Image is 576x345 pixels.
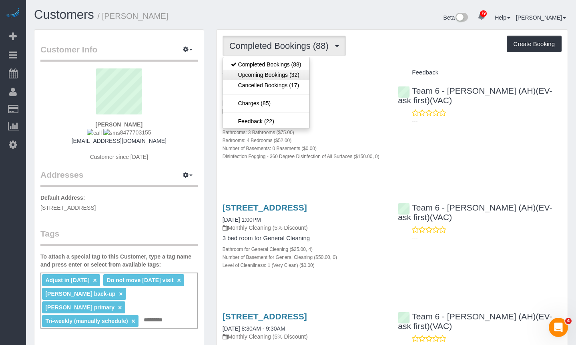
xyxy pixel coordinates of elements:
[223,80,309,90] a: Cancelled Bookings (17)
[40,228,198,246] legend: Tags
[118,304,122,311] a: ×
[119,291,122,297] a: ×
[398,69,562,76] h4: Feedback
[223,217,261,223] a: [DATE] 1:00PM
[516,14,566,21] a: [PERSON_NAME]
[223,138,292,143] small: Bedrooms: 4 Bedrooms ($52.00)
[223,70,309,80] a: Upcoming Bookings (32)
[444,14,468,21] a: Beta
[5,8,21,19] img: Automaid Logo
[87,129,102,137] img: call
[223,154,379,159] small: Disinfection Fogging - 360 Degree Disinfection of All Surfaces ($150.00, 0)
[495,14,510,21] a: Help
[87,129,151,136] span: 8477703155
[223,224,386,232] p: Monthly Cleaning (5% Discount)
[223,325,285,332] a: [DATE] 8:30AM - 9:30AM
[412,117,562,125] p: ---
[223,263,315,268] small: Level of Cleanliness: 1 (Very Clean) ($0.00)
[398,86,552,105] a: Team 6 - [PERSON_NAME] (AH)(EV-ask first)(VAC)
[223,203,307,212] a: [STREET_ADDRESS]
[412,234,562,242] p: ---
[398,203,552,222] a: Team 6 - [PERSON_NAME] (AH)(EV-ask first)(VAC)
[72,138,167,144] a: [EMAIL_ADDRESS][DOMAIN_NAME]
[40,253,198,269] label: To attach a special tag to this Customer, type a tag name and press enter or select from availabl...
[40,194,85,202] label: Default Address:
[480,10,487,17] span: 79
[45,318,128,324] span: Tri-weekly (manually schedule)
[223,98,309,108] a: Charges (85)
[96,121,142,128] strong: [PERSON_NAME]
[223,312,307,321] a: [STREET_ADDRESS]
[474,8,489,26] a: 79
[98,12,169,20] small: / [PERSON_NAME]
[103,129,120,137] img: sms
[90,154,148,160] span: Customer since [DATE]
[45,277,89,283] span: Adjust in [DATE]
[223,59,309,70] a: Completed Bookings (88)
[398,312,552,331] a: Team 6 - [PERSON_NAME] (AH)(EV-ask first)(VAC)
[223,247,313,252] small: Bathroom for General Cleaning ($25.00, 4)
[45,291,115,297] span: [PERSON_NAME] back-up
[455,13,468,23] img: New interface
[45,304,114,311] span: [PERSON_NAME] primary
[223,235,386,242] h4: 3 bed room for General Cleaning
[565,318,572,324] span: 4
[40,44,198,62] legend: Customer Info
[93,277,96,284] a: ×
[131,318,135,325] a: ×
[34,8,94,22] a: Customers
[177,277,181,284] a: ×
[507,36,562,52] button: Create Booking
[107,277,174,283] span: Do not move [DATE] visit
[223,146,317,151] small: Number of Basements: 0 Basements ($0.00)
[223,333,386,341] p: Monthly Cleaning (5% Discount)
[223,255,337,260] small: Number of Basement for General Cleaning ($50.00, 0)
[223,36,346,56] button: Completed Bookings (88)
[223,130,294,135] small: Bathrooms: 3 Bathrooms ($75.00)
[229,41,333,51] span: Completed Bookings (88)
[223,116,309,126] a: Feedback (22)
[549,318,568,337] iframe: Intercom live chat
[40,205,96,211] span: [STREET_ADDRESS]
